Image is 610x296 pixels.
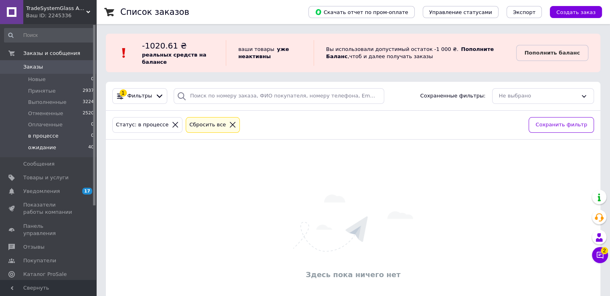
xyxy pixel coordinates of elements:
span: TradeSystemGlass Автостекло №1 [26,5,86,12]
div: ваши товары [226,40,314,66]
div: 1 [120,89,127,97]
input: Поиск [4,28,95,43]
button: Скачать отчет по пром-оплате [308,6,415,18]
a: Создать заказ [542,9,602,15]
span: 3224 [83,99,94,106]
span: Фильтры [128,92,152,100]
span: -1020.61 ₴ [142,41,187,51]
button: Экспорт [507,6,542,18]
span: Сохранить фильтр [535,121,587,129]
span: Показатели работы компании [23,201,74,216]
span: Экспорт [513,9,535,15]
span: 0 [91,76,94,83]
b: Пополнить баланс [525,50,580,56]
b: уже неактивны [238,46,289,59]
h1: Список заказов [120,7,189,17]
div: Не выбрано [499,92,578,100]
input: Поиск по номеру заказа, ФИО покупателя, номеру телефона, Email, номеру накладной [174,88,384,104]
span: Панель управления [23,223,74,237]
div: Вы использовали допустимый остаток -1 000 ₴. , чтоб и далее получать заказы [314,40,516,66]
button: Создать заказ [550,6,602,18]
span: Товары и услуги [23,174,69,181]
span: в процессе [28,132,59,140]
span: 2937 [83,87,94,95]
span: Скачать отчет по пром-оплате [315,8,408,16]
span: Новые [28,76,46,83]
button: Управление статусами [423,6,499,18]
span: Создать заказ [556,9,596,15]
span: 17 [82,188,92,195]
span: Заказы [23,63,43,71]
b: реальных средств на балансе [142,52,206,65]
span: 0 [91,132,94,140]
span: Сохраненные фильтры: [420,92,486,100]
span: 2520 [83,110,94,117]
span: 0 [91,121,94,128]
span: Каталог ProSale [23,271,67,278]
span: Покупатели [23,257,56,264]
span: Принятые [28,87,56,95]
button: Чат с покупателем2 [592,247,608,263]
div: Ваш ID: 2245336 [26,12,96,19]
span: Уведомления [23,188,60,195]
div: Здесь пока ничего нет [110,270,596,280]
span: 40 [88,144,94,151]
span: Управление статусами [429,9,492,15]
button: Сохранить фильтр [529,117,594,133]
span: Отмененные [28,110,63,117]
span: Отзывы [23,243,45,251]
div: Сбросить все [188,121,227,129]
span: Оплаченные [28,121,63,128]
a: Пополнить баланс [516,45,588,61]
img: :exclamation: [118,47,130,59]
div: Статус: в процессе [114,121,170,129]
span: ожидание [28,144,56,151]
span: Заказы и сообщения [23,50,80,57]
span: Сообщения [23,160,55,168]
span: Выполненные [28,99,67,106]
span: 2 [601,247,608,254]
